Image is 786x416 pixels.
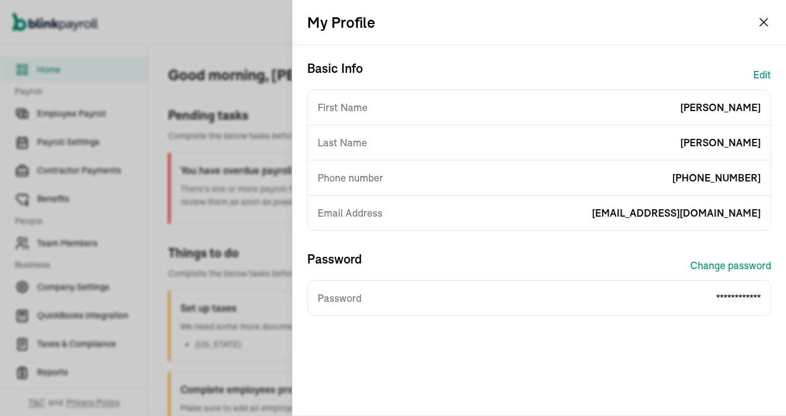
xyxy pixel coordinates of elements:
[307,60,363,89] h3: Basic Info
[318,135,367,150] span: Last Name
[753,60,771,89] button: Edit
[318,100,368,115] span: First Name
[318,206,382,220] span: Email Address
[318,291,361,306] span: Password
[672,170,761,185] span: [PHONE_NUMBER]
[307,12,375,32] h2: My Profile
[318,170,383,185] span: Phone number
[307,251,362,280] h3: Password
[680,100,761,115] span: [PERSON_NAME]
[680,135,761,150] span: [PERSON_NAME]
[592,206,761,220] span: [EMAIL_ADDRESS][DOMAIN_NAME]
[690,251,771,280] button: Change password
